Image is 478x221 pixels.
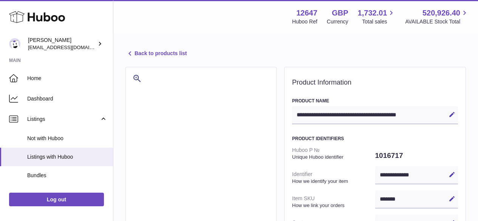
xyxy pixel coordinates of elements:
[362,18,396,25] span: Total sales
[405,8,469,25] a: 520,926.40 AVAILABLE Stock Total
[27,95,107,102] span: Dashboard
[27,153,107,161] span: Listings with Huboo
[292,154,373,161] strong: Unique Huboo identifier
[292,18,317,25] div: Huboo Ref
[292,98,458,104] h3: Product Name
[28,37,96,51] div: [PERSON_NAME]
[292,192,375,212] dt: Item SKU
[405,18,469,25] span: AVAILABLE Stock Total
[358,8,396,25] a: 1,732.01 Total sales
[292,202,373,209] strong: How we link your orders
[27,135,107,142] span: Not with Huboo
[292,79,458,87] h2: Product Information
[292,136,458,142] h3: Product Identifiers
[125,49,187,58] a: Back to products list
[9,38,20,49] img: internalAdmin-12647@internal.huboo.com
[296,8,317,18] strong: 12647
[358,8,387,18] span: 1,732.01
[375,148,458,164] dd: 1016717
[292,168,375,187] dt: Identifier
[332,8,348,18] strong: GBP
[292,144,375,163] dt: Huboo P №
[422,8,460,18] span: 520,926.40
[27,75,107,82] span: Home
[27,172,107,179] span: Bundles
[327,18,348,25] div: Currency
[28,44,111,50] span: [EMAIL_ADDRESS][DOMAIN_NAME]
[292,178,373,185] strong: How we identify your item
[9,193,104,206] a: Log out
[27,116,99,123] span: Listings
